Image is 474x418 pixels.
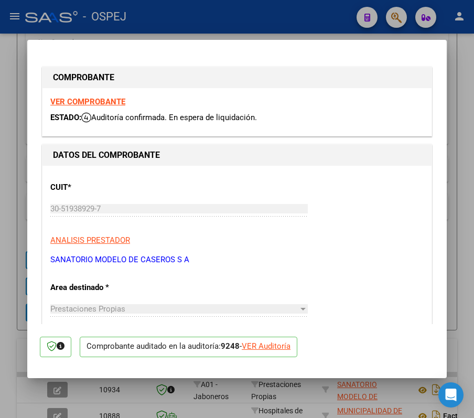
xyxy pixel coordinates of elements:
[50,282,163,294] p: Area destinado *
[80,337,297,357] p: Comprobante auditado en la auditoría: -
[53,150,160,160] strong: DATOS DEL COMPROBANTE
[50,97,125,106] a: VER COMPROBANTE
[81,113,257,122] span: Auditoría confirmada. En espera de liquidación.
[221,341,240,351] strong: 9248
[53,72,114,82] strong: COMPROBANTE
[50,113,81,122] span: ESTADO:
[242,340,290,352] div: VER Auditoría
[50,254,424,266] p: SANATORIO MODELO DE CASEROS S A
[50,235,130,245] span: ANALISIS PRESTADOR
[50,304,125,314] span: Prestaciones Propias
[438,382,464,408] div: Open Intercom Messenger
[50,181,163,194] p: CUIT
